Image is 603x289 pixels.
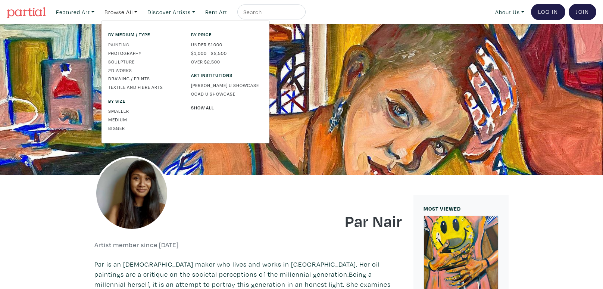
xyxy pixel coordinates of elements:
a: Smaller [108,108,180,114]
input: Search [243,7,299,17]
a: [PERSON_NAME] U Showcase [191,82,263,88]
a: Join [569,4,596,20]
a: $1,000 - $2,500 [191,50,263,56]
span: Art Institutions [191,72,263,78]
a: Medium [108,116,180,123]
h1: Par Nair [254,211,403,231]
a: Browse All [101,4,141,20]
a: About Us [492,4,528,20]
a: Photography [108,50,180,56]
a: Under $1000 [191,41,263,48]
a: 2D works [108,67,180,74]
a: Bigger [108,125,180,131]
a: Over $2,500 [191,58,263,65]
a: Painting [108,41,180,48]
img: phpThumb.php [94,156,169,231]
a: Discover Artists [144,4,199,20]
span: By medium / type [108,31,180,38]
a: Drawing / Prints [108,75,180,82]
a: Featured Art [53,4,98,20]
a: Textile and Fibre Arts [108,84,180,90]
span: By size [108,97,180,104]
div: Featured Art [101,21,270,144]
h6: Artist member since [DATE] [94,241,179,249]
a: Rent Art [202,4,231,20]
a: Log In [531,4,565,20]
small: MOST VIEWED [424,205,461,212]
a: Sculpture [108,58,180,65]
a: OCAD U Showcase [191,90,263,97]
span: By price [191,31,263,38]
a: Show All [191,104,263,111]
